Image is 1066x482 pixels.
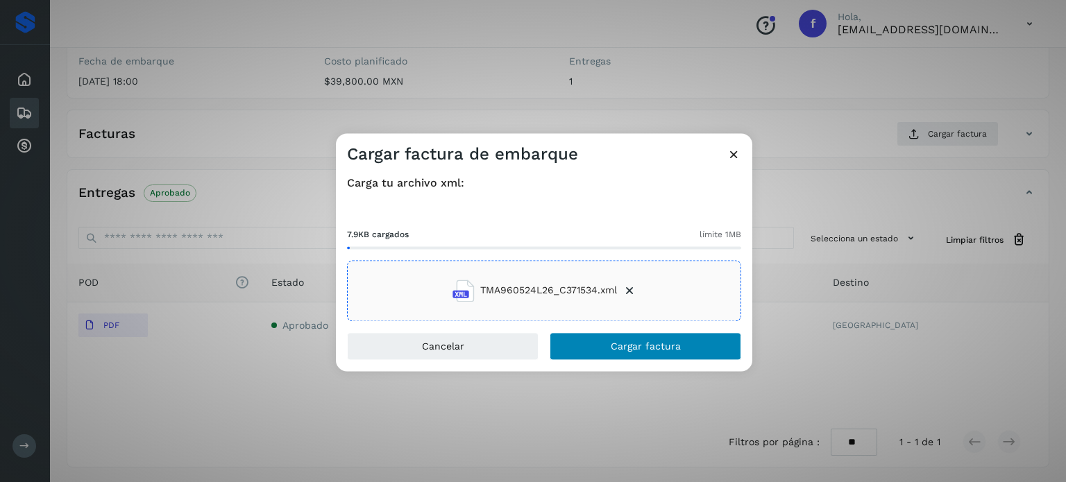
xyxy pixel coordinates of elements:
[550,332,741,360] button: Cargar factura
[347,144,578,164] h3: Cargar factura de embarque
[480,284,617,298] span: TMA960524L26_C371534.xml
[347,332,539,360] button: Cancelar
[611,341,681,351] span: Cargar factura
[347,228,409,241] span: 7.9KB cargados
[700,228,741,241] span: límite 1MB
[347,176,741,189] h4: Carga tu archivo xml:
[422,341,464,351] span: Cancelar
